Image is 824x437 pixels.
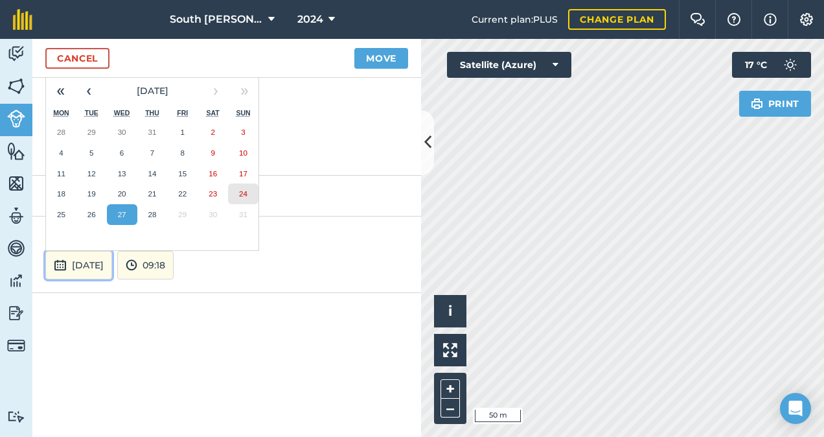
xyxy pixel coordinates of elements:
abbr: 16 August 2025 [209,169,217,178]
img: svg+xml;base64,PD94bWwgdmVyc2lvbj0iMS4wIiBlbmNvZGluZz0idXRmLTgiPz4KPCEtLSBHZW5lcmF0b3I6IEFkb2JlIE... [7,206,25,226]
button: 24 August 2025 [228,183,258,204]
abbr: 31 July 2025 [148,128,156,136]
button: 29 July 2025 [76,122,107,143]
img: Four arrows, one pointing top left, one top right, one bottom right and the last bottom left [443,343,457,357]
button: 11 August 2025 [46,163,76,184]
abbr: 1 August 2025 [181,128,185,136]
img: A cog icon [799,13,814,26]
abbr: 11 August 2025 [57,169,65,178]
abbr: Monday [53,109,69,117]
button: » [230,77,258,105]
button: Satellite (Azure) [447,52,571,78]
abbr: 29 July 2025 [87,128,96,136]
img: svg+xml;base64,PHN2ZyB4bWxucz0iaHR0cDovL3d3dy53My5vcmcvMjAwMC9zdmciIHdpZHRoPSIxOSIgaGVpZ2h0PSIyNC... [751,96,763,112]
abbr: 25 August 2025 [57,210,65,218]
abbr: 2 August 2025 [211,128,214,136]
img: svg+xml;base64,PD94bWwgdmVyc2lvbj0iMS4wIiBlbmNvZGluZz0idXRmLTgiPz4KPCEtLSBHZW5lcmF0b3I6IEFkb2JlIE... [7,110,25,128]
abbr: Thursday [145,109,159,117]
abbr: 24 August 2025 [239,189,247,198]
button: 22 August 2025 [167,183,198,204]
button: 8 August 2025 [167,143,198,163]
span: [DATE] [137,85,168,97]
img: A question mark icon [726,13,742,26]
button: › [201,77,230,105]
button: 25 August 2025 [46,204,76,225]
button: 18 August 2025 [46,183,76,204]
abbr: 23 August 2025 [209,189,217,198]
img: svg+xml;base64,PD94bWwgdmVyc2lvbj0iMS4wIiBlbmNvZGluZz0idXRmLTgiPz4KPCEtLSBHZW5lcmF0b3I6IEFkb2JlIE... [7,239,25,258]
div: 67 [32,176,421,217]
button: 29 August 2025 [167,204,198,225]
img: svg+xml;base64,PD94bWwgdmVyc2lvbj0iMS4wIiBlbmNvZGluZz0idXRmLTgiPz4KPCEtLSBHZW5lcmF0b3I6IEFkb2JlIE... [54,257,67,273]
button: 30 August 2025 [198,204,228,225]
button: 31 July 2025 [137,122,168,143]
abbr: Saturday [207,109,220,117]
button: 28 August 2025 [137,204,168,225]
button: 31 August 2025 [228,204,258,225]
button: ‹ [74,77,103,105]
button: 27 August 2025 [107,204,137,225]
abbr: 7 August 2025 [150,148,154,157]
button: 15 August 2025 [167,163,198,184]
img: svg+xml;base64,PD94bWwgdmVyc2lvbj0iMS4wIiBlbmNvZGluZz0idXRmLTgiPz4KPCEtLSBHZW5lcmF0b3I6IEFkb2JlIE... [777,52,803,78]
img: svg+xml;base64,PD94bWwgdmVyc2lvbj0iMS4wIiBlbmNvZGluZz0idXRmLTgiPz4KPCEtLSBHZW5lcmF0b3I6IEFkb2JlIE... [7,410,25,423]
button: 12 August 2025 [76,163,107,184]
abbr: Tuesday [85,109,98,117]
button: + [441,379,460,399]
abbr: 4 August 2025 [59,148,63,157]
button: 26 August 2025 [76,204,107,225]
button: 2 August 2025 [198,122,228,143]
img: Two speech bubbles overlapping with the left bubble in the forefront [690,13,705,26]
img: svg+xml;base64,PD94bWwgdmVyc2lvbj0iMS4wIiBlbmNvZGluZz0idXRmLTgiPz4KPCEtLSBHZW5lcmF0b3I6IEFkb2JlIE... [7,44,25,64]
button: 9 August 2025 [198,143,228,163]
abbr: 21 August 2025 [148,189,156,198]
abbr: 13 August 2025 [118,169,126,178]
button: 21 August 2025 [137,183,168,204]
abbr: 15 August 2025 [178,169,187,178]
abbr: 17 August 2025 [239,169,247,178]
abbr: 27 August 2025 [118,210,126,218]
button: 6 August 2025 [107,143,137,163]
abbr: 8 August 2025 [181,148,185,157]
span: 17 ° C [745,52,767,78]
button: – [441,399,460,418]
button: 23 August 2025 [198,183,228,204]
abbr: 5 August 2025 [89,148,93,157]
span: South [PERSON_NAME] [170,12,263,27]
button: 28 July 2025 [46,122,76,143]
abbr: 26 August 2025 [87,210,96,218]
abbr: 10 August 2025 [239,148,247,157]
button: 4 August 2025 [46,143,76,163]
abbr: Friday [177,109,188,117]
button: 19 August 2025 [76,183,107,204]
a: Cancel [45,48,109,69]
abbr: 30 July 2025 [118,128,126,136]
abbr: 28 July 2025 [57,128,65,136]
abbr: Wednesday [114,109,130,117]
abbr: 9 August 2025 [211,148,214,157]
abbr: 19 August 2025 [87,189,96,198]
button: 1 August 2025 [167,122,198,143]
button: 13 August 2025 [107,163,137,184]
button: 10 August 2025 [228,143,258,163]
span: i [448,303,452,319]
span: Current plan : PLUS [472,12,558,27]
abbr: 29 August 2025 [178,210,187,218]
abbr: 20 August 2025 [118,189,126,198]
button: Print [739,91,812,117]
button: 16 August 2025 [198,163,228,184]
img: svg+xml;base64,PHN2ZyB4bWxucz0iaHR0cDovL3d3dy53My5vcmcvMjAwMC9zdmciIHdpZHRoPSI1NiIgaGVpZ2h0PSI2MC... [7,77,25,96]
button: Move [354,48,408,69]
button: 14 August 2025 [137,163,168,184]
img: svg+xml;base64,PD94bWwgdmVyc2lvbj0iMS4wIiBlbmNvZGluZz0idXRmLTgiPz4KPCEtLSBHZW5lcmF0b3I6IEFkb2JlIE... [7,303,25,323]
abbr: 18 August 2025 [57,189,65,198]
button: 5 August 2025 [76,143,107,163]
a: Change plan [568,9,666,30]
abbr: Sunday [236,109,250,117]
abbr: 30 August 2025 [209,210,217,218]
button: [DATE] [45,251,112,279]
abbr: 28 August 2025 [148,210,156,218]
button: 3 August 2025 [228,122,258,143]
div: Open Intercom Messenger [780,393,811,424]
button: « [46,77,74,105]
